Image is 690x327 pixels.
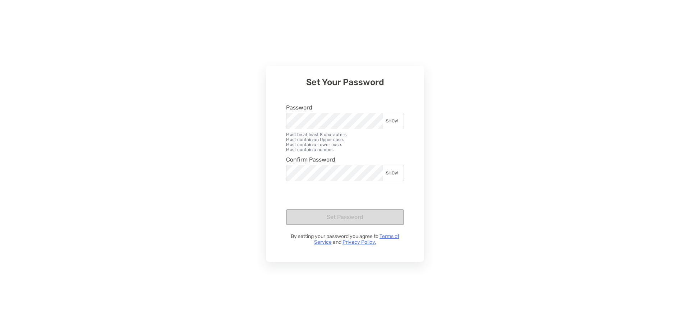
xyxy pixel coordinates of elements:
[286,137,404,142] li: Must contain an Upper case.
[286,104,312,111] label: Password
[383,113,404,129] div: SHOW
[286,132,404,137] li: Must be at least 8 characters.
[286,157,335,163] label: Confirm Password
[286,234,404,245] p: By setting your password you agree to and
[286,147,404,152] li: Must contain a number.
[286,77,404,87] h3: Set Your Password
[314,233,400,245] a: Terms of Service
[383,165,404,181] div: SHOW
[286,142,404,147] li: Must contain a Lower case.
[342,239,376,245] a: Privacy Policy.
